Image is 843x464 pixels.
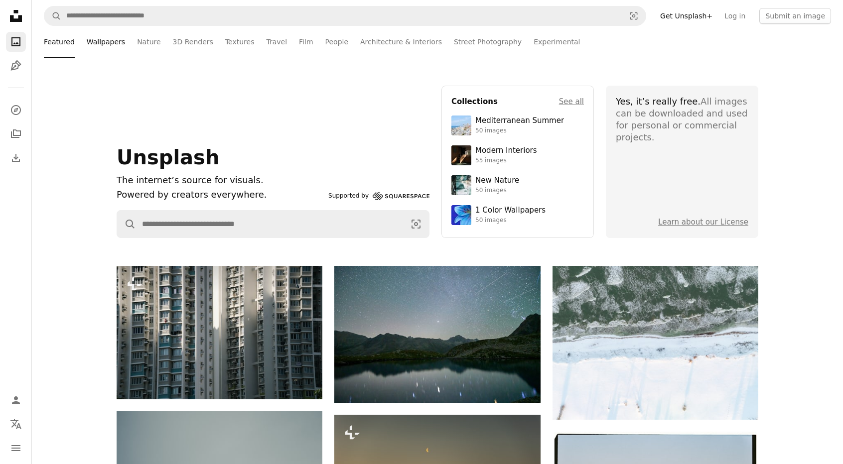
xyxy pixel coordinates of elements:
a: Experimental [534,26,580,58]
div: 50 images [475,217,546,225]
a: 3D Renders [173,26,213,58]
a: Tall apartment buildings with many windows and balconies. [117,328,322,337]
a: Explore [6,100,26,120]
form: Find visuals sitewide [117,210,429,238]
a: Download History [6,148,26,168]
div: Mediterranean Summer [475,116,564,126]
img: premium_photo-1688045582333-c8b6961773e0 [451,205,471,225]
button: Language [6,414,26,434]
a: Learn about our License [658,218,748,227]
div: 50 images [475,127,564,135]
a: Home — Unsplash [6,6,26,28]
a: 1 Color Wallpapers50 images [451,205,584,225]
a: Nature [137,26,160,58]
span: Unsplash [117,146,219,169]
a: Log in [718,8,751,24]
h1: The internet’s source for visuals. [117,173,324,188]
a: Illustrations [6,56,26,76]
a: Street Photography [454,26,522,58]
a: Supported by [328,190,429,202]
button: Menu [6,438,26,458]
button: Search Unsplash [117,211,136,237]
img: Snow covered landscape with frozen water [553,266,758,420]
img: Starry night sky over a calm mountain lake [334,266,540,403]
div: 55 images [475,157,537,165]
p: Powered by creators everywhere. [117,188,324,202]
form: Find visuals sitewide [44,6,646,26]
div: All images can be downloaded and used for personal or commercial projects. [616,96,748,143]
button: Visual search [403,211,429,237]
div: 1 Color Wallpapers [475,206,546,216]
div: New Nature [475,176,519,186]
button: Visual search [622,6,646,25]
a: Wallpapers [87,26,125,58]
img: premium_photo-1688410049290-d7394cc7d5df [451,116,471,135]
img: premium_photo-1755037089989-422ee333aef9 [451,175,471,195]
a: Collections [6,124,26,144]
a: Starry night sky over a calm mountain lake [334,330,540,339]
a: Photos [6,32,26,52]
a: New Nature50 images [451,175,584,195]
button: Search Unsplash [44,6,61,25]
button: Submit an image [759,8,831,24]
img: premium_photo-1747189286942-bc91257a2e39 [451,145,471,165]
a: See all [559,96,584,108]
a: Get Unsplash+ [654,8,718,24]
a: Film [299,26,313,58]
a: Mediterranean Summer50 images [451,116,584,135]
a: Architecture & Interiors [360,26,442,58]
div: 50 images [475,187,519,195]
a: Modern Interiors55 images [451,145,584,165]
span: Yes, it’s really free. [616,96,701,107]
a: Snow covered landscape with frozen water [553,338,758,347]
img: Tall apartment buildings with many windows and balconies. [117,266,322,399]
div: Modern Interiors [475,146,537,156]
a: Log in / Sign up [6,390,26,410]
h4: Collections [451,96,498,108]
a: People [325,26,349,58]
a: Textures [225,26,255,58]
a: Travel [266,26,287,58]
